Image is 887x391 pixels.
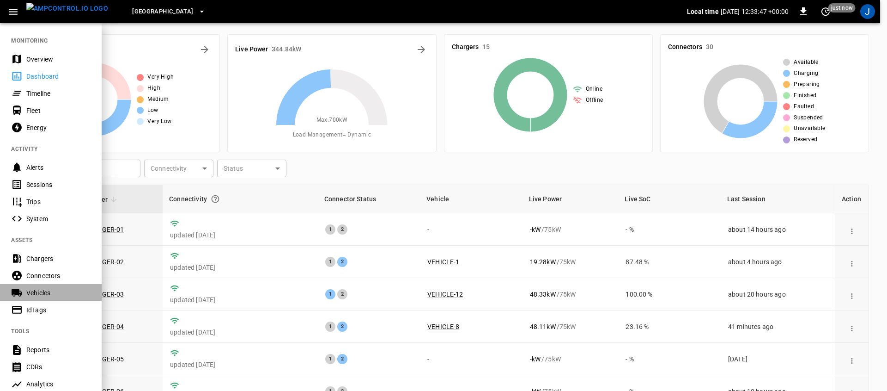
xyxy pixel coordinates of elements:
[26,106,91,115] div: Fleet
[26,123,91,132] div: Energy
[26,214,91,223] div: System
[26,89,91,98] div: Timeline
[26,345,91,354] div: Reports
[132,6,193,17] span: [GEOGRAPHIC_DATA]
[26,254,91,263] div: Chargers
[721,7,789,16] p: [DATE] 12:33:47 +00:00
[687,7,719,16] p: Local time
[26,379,91,389] div: Analytics
[26,163,91,172] div: Alerts
[26,271,91,280] div: Connectors
[26,362,91,372] div: CDRs
[828,3,856,12] span: just now
[26,288,91,298] div: Vehicles
[26,197,91,206] div: Trips
[26,3,108,14] img: ampcontrol.io logo
[26,55,91,64] div: Overview
[818,4,833,19] button: set refresh interval
[26,305,91,315] div: IdTags
[26,72,91,81] div: Dashboard
[26,180,91,189] div: Sessions
[860,4,875,19] div: profile-icon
